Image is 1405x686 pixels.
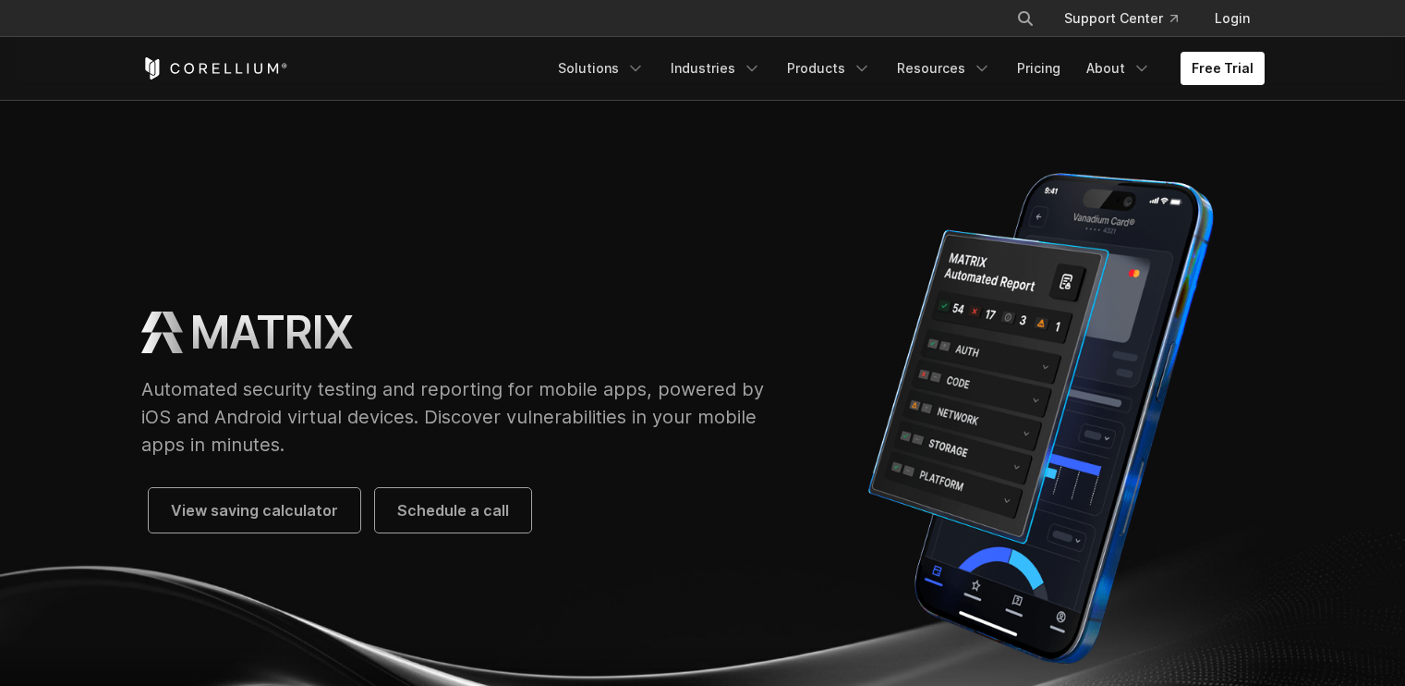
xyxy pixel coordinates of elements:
[190,305,353,361] h1: MATRIX
[886,52,1002,85] a: Resources
[141,375,781,459] p: Automated security testing and reporting for mobile apps, powered by iOS and Android virtual devi...
[1075,52,1162,85] a: About
[818,159,1264,678] img: Corellium MATRIX automated report on iPhone showing app vulnerability test results across securit...
[547,52,656,85] a: Solutions
[375,488,531,533] a: Schedule a call
[1181,52,1265,85] a: Free Trial
[1200,2,1265,35] a: Login
[149,488,360,533] a: View saving calculator
[1009,2,1042,35] button: Search
[171,499,338,521] span: View saving calculator
[141,57,288,80] a: Corellium Home
[660,52,772,85] a: Industries
[141,312,183,353] img: MATRIX Logo
[1049,2,1193,35] a: Support Center
[547,52,1265,85] div: Navigation Menu
[994,2,1265,35] div: Navigation Menu
[776,52,882,85] a: Products
[397,499,509,521] span: Schedule a call
[1006,52,1072,85] a: Pricing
